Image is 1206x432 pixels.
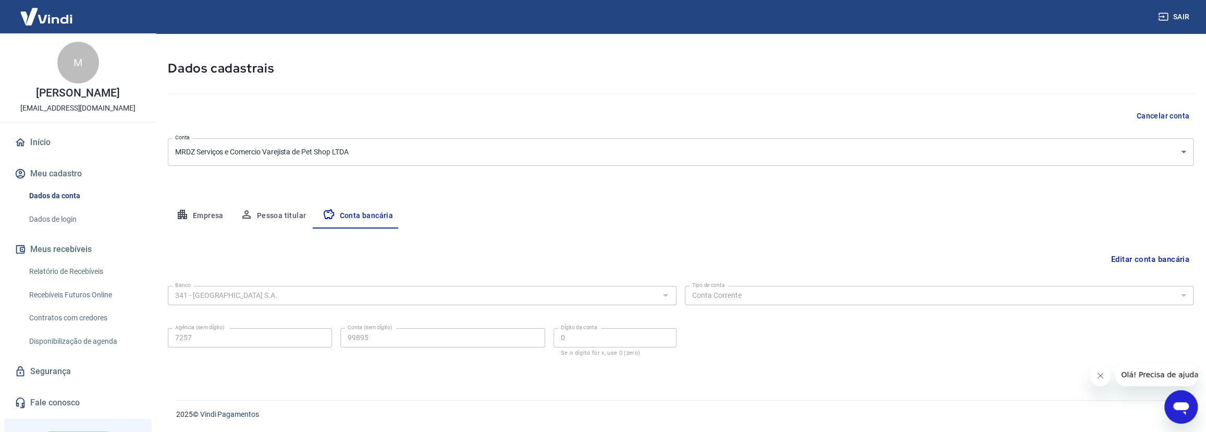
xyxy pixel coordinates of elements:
iframe: Botão para abrir a janela de mensagens [1164,390,1198,424]
a: Segurança [13,360,143,383]
a: Relatório de Recebíveis [25,261,143,282]
button: Meu cadastro [13,162,143,185]
button: Empresa [168,203,232,229]
label: Conta [175,134,190,141]
a: Fale conosco [13,391,143,414]
label: Banco [175,281,191,289]
label: Tipo de conta [692,281,725,289]
a: Dados da conta [25,185,143,207]
span: Olá! Precisa de ajuda? [6,7,88,16]
p: Se o dígito for x, use 0 (zero) [561,350,669,356]
p: [PERSON_NAME] [36,88,119,99]
a: Dados de login [25,209,143,230]
button: Pessoa titular [232,203,315,229]
button: Conta bancária [314,203,401,229]
h5: Dados cadastrais [168,60,1193,77]
button: Sair [1156,7,1193,27]
label: Agência (sem dígito) [175,323,225,331]
button: Meus recebíveis [13,238,143,261]
label: Conta (sem dígito) [348,323,392,331]
button: Editar conta bancária [1106,249,1193,269]
label: Dígito da conta [561,323,597,331]
iframe: Mensagem da empresa [1115,363,1198,386]
img: Vindi [13,1,80,32]
iframe: Fechar mensagem [1090,365,1111,386]
p: 2025 © [176,409,1181,420]
button: Cancelar conta [1132,106,1193,126]
div: MRDZ Serviços e Comercio Varejista de Pet Shop LTDA [168,138,1193,166]
a: Vindi Pagamentos [200,410,259,418]
div: M [57,42,99,83]
a: Contratos com credores [25,307,143,329]
a: Início [13,131,143,154]
p: [EMAIL_ADDRESS][DOMAIN_NAME] [20,103,136,114]
a: Recebíveis Futuros Online [25,284,143,306]
a: Disponibilização de agenda [25,331,143,352]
